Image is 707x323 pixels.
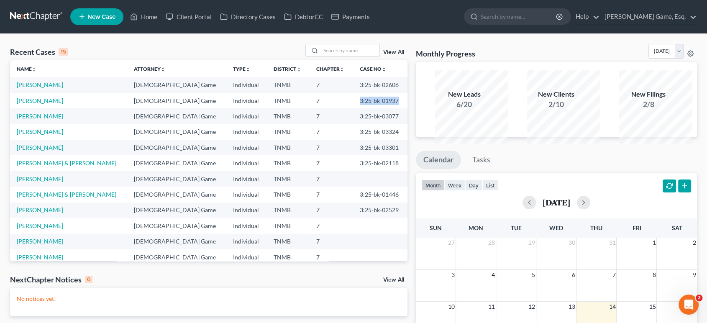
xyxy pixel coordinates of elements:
[310,234,353,249] td: 7
[226,249,267,265] td: Individual
[267,187,310,202] td: TNMB
[161,67,166,72] i: unfold_more
[321,44,379,56] input: Search by name...
[528,238,536,248] span: 29
[608,302,616,312] span: 14
[527,90,586,99] div: New Clients
[353,77,407,92] td: 3:25-bk-02606
[226,187,267,202] td: Individual
[310,140,353,155] td: 7
[692,238,697,248] span: 2
[430,224,442,231] span: Sun
[127,140,226,155] td: [DEMOGRAPHIC_DATA] Game
[491,270,496,280] span: 4
[216,9,280,24] a: Directory Cases
[267,124,310,140] td: TNMB
[487,238,496,248] span: 28
[17,222,63,229] a: [PERSON_NAME]
[267,249,310,265] td: TNMB
[267,93,310,108] td: TNMB
[482,179,498,191] button: list
[126,9,161,24] a: Home
[447,302,456,312] span: 10
[444,179,465,191] button: week
[17,81,63,88] a: [PERSON_NAME]
[17,238,63,245] a: [PERSON_NAME]
[353,155,407,171] td: 3:25-bk-02118
[17,97,63,104] a: [PERSON_NAME]
[267,108,310,124] td: TNMB
[226,140,267,155] td: Individual
[17,191,116,198] a: [PERSON_NAME] & [PERSON_NAME]
[651,238,656,248] span: 1
[226,77,267,92] td: Individual
[353,140,407,155] td: 3:25-bk-03301
[571,270,576,280] span: 6
[679,295,699,315] iframe: Intercom live chat
[648,302,656,312] span: 15
[549,224,563,231] span: Wed
[10,274,92,285] div: NextChapter Notices
[608,238,616,248] span: 31
[696,295,702,301] span: 2
[435,90,494,99] div: New Leads
[226,108,267,124] td: Individual
[233,66,251,72] a: Typeunfold_more
[17,159,116,167] a: [PERSON_NAME] & [PERSON_NAME]
[134,66,166,72] a: Attorneyunfold_more
[17,254,63,261] a: [PERSON_NAME]
[310,187,353,202] td: 7
[127,77,226,92] td: [DEMOGRAPHIC_DATA] Game
[600,9,697,24] a: [PERSON_NAME] Game, Esq.
[310,93,353,108] td: 7
[353,124,407,140] td: 3:25-bk-03324
[226,93,267,108] td: Individual
[296,67,301,72] i: unfold_more
[382,67,387,72] i: unfold_more
[360,66,387,72] a: Case Nounfold_more
[17,206,63,213] a: [PERSON_NAME]
[451,270,456,280] span: 3
[127,155,226,171] td: [DEMOGRAPHIC_DATA] Game
[527,99,586,110] div: 2/10
[632,224,641,231] span: Fri
[353,203,407,218] td: 3:25-bk-02529
[651,270,656,280] span: 8
[310,171,353,187] td: 7
[17,144,63,151] a: [PERSON_NAME]
[267,203,310,218] td: TNMB
[310,108,353,124] td: 7
[692,270,697,280] span: 9
[161,9,216,24] a: Client Portal
[10,47,68,57] div: Recent Cases
[32,67,37,72] i: unfold_more
[568,302,576,312] span: 13
[267,140,310,155] td: TNMB
[465,179,482,191] button: day
[226,171,267,187] td: Individual
[611,270,616,280] span: 7
[226,155,267,171] td: Individual
[543,198,570,207] h2: [DATE]
[226,203,267,218] td: Individual
[531,270,536,280] span: 5
[267,234,310,249] td: TNMB
[310,124,353,140] td: 7
[127,249,226,265] td: [DEMOGRAPHIC_DATA] Game
[310,155,353,171] td: 7
[127,93,226,108] td: [DEMOGRAPHIC_DATA] Game
[353,187,407,202] td: 3:25-bk-01446
[226,124,267,140] td: Individual
[85,276,92,283] div: 0
[280,9,327,24] a: DebtorCC
[353,93,407,108] td: 3:25-bk-01937
[310,203,353,218] td: 7
[528,302,536,312] span: 12
[469,224,483,231] span: Mon
[267,218,310,233] td: TNMB
[17,175,63,182] a: [PERSON_NAME]
[383,277,404,283] a: View All
[310,218,353,233] td: 7
[127,187,226,202] td: [DEMOGRAPHIC_DATA] Game
[127,124,226,140] td: [DEMOGRAPHIC_DATA] Game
